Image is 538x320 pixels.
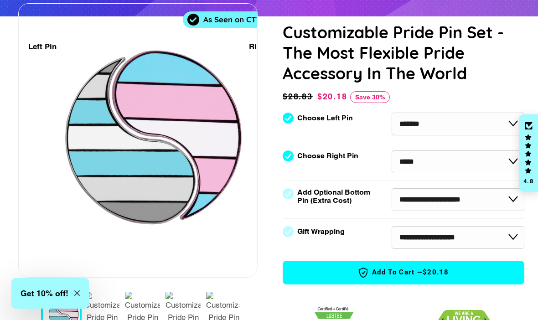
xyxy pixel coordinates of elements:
div: 1 / 7 [19,4,257,277]
div: 4.8 [523,178,534,184]
button: Add to Cart —$20.18 [283,261,524,284]
span: Add to Cart — [297,267,510,279]
div: Click to open Judge.me floating reviews tab [519,114,538,192]
label: Gift Wrapping [297,227,345,236]
span: $20.18 [423,268,449,277]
